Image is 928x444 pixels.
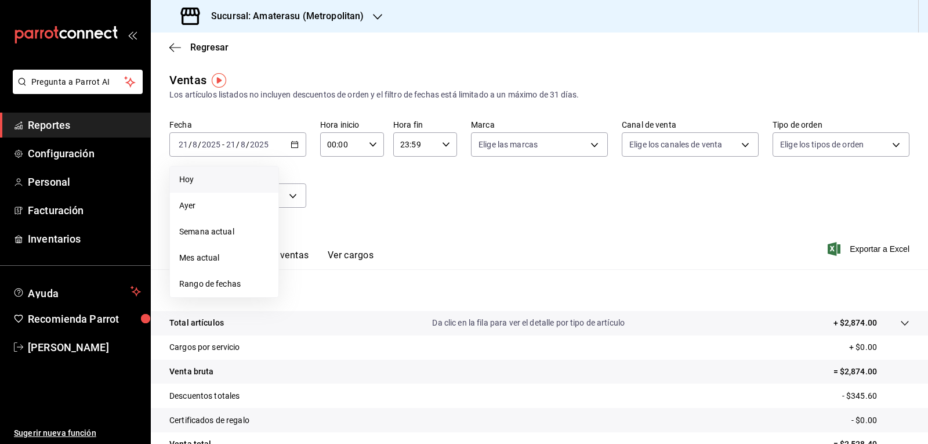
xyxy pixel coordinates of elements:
[169,414,249,427] p: Certificados de regalo
[190,42,229,53] span: Regresar
[169,283,909,297] p: Resumen
[263,250,309,269] button: Ver ventas
[28,311,141,327] span: Recomienda Parrot
[8,84,143,96] a: Pregunta a Parrot AI
[169,89,909,101] div: Los artículos listados no incluyen descuentos de orden y el filtro de fechas está limitado a un m...
[830,242,909,256] button: Exportar a Excel
[169,121,306,129] label: Fecha
[842,390,909,402] p: - $345.60
[31,76,125,88] span: Pregunta a Parrot AI
[28,174,141,190] span: Personal
[188,140,192,149] span: /
[179,278,269,290] span: Rango de fechas
[236,140,240,149] span: /
[212,73,226,88] img: Tooltip marker
[169,317,224,329] p: Total artículos
[192,140,198,149] input: --
[169,390,240,402] p: Descuentos totales
[178,140,188,149] input: --
[179,226,269,238] span: Semana actual
[28,117,141,133] span: Reportes
[13,70,143,94] button: Pregunta a Parrot AI
[169,42,229,53] button: Regresar
[179,252,269,264] span: Mes actual
[780,139,864,150] span: Elige los tipos de orden
[179,200,269,212] span: Ayer
[851,414,909,427] p: - $0.00
[28,203,141,218] span: Facturación
[432,317,625,329] p: Da clic en la fila para ver el detalle por tipo de artículo
[179,174,269,186] span: Hoy
[393,121,457,129] label: Hora fin
[249,140,269,149] input: ----
[629,139,722,150] span: Elige los canales de venta
[833,366,909,378] p: = $2,874.00
[833,317,877,329] p: + $2,874.00
[773,121,909,129] label: Tipo de orden
[202,9,364,23] h3: Sucursal: Amaterasu (Metropolitan)
[28,340,141,355] span: [PERSON_NAME]
[849,341,909,353] p: + $0.00
[222,140,224,149] span: -
[28,231,141,247] span: Inventarios
[240,140,246,149] input: --
[226,140,236,149] input: --
[188,250,374,269] div: navigation tabs
[28,284,126,298] span: Ayuda
[320,121,384,129] label: Hora inicio
[169,366,213,378] p: Venta bruta
[169,341,240,353] p: Cargos por servicio
[28,146,141,161] span: Configuración
[201,140,221,149] input: ----
[169,71,206,89] div: Ventas
[478,139,538,150] span: Elige las marcas
[198,140,201,149] span: /
[328,250,374,269] button: Ver cargos
[622,121,759,129] label: Canal de venta
[128,30,137,39] button: open_drawer_menu
[246,140,249,149] span: /
[471,121,608,129] label: Marca
[14,427,141,439] span: Sugerir nueva función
